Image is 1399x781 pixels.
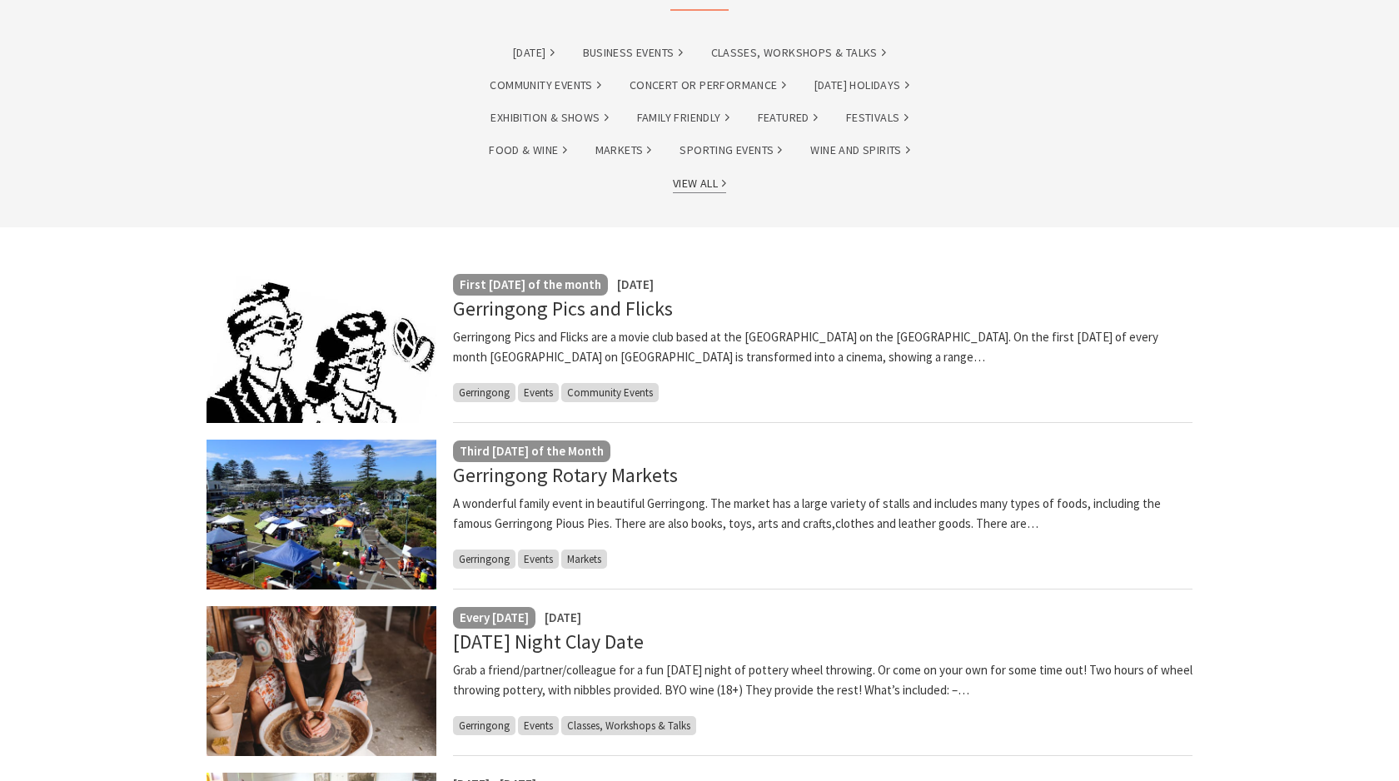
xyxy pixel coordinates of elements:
[513,43,554,62] a: [DATE]
[490,108,608,127] a: Exhibition & Shows
[460,441,604,461] p: Third [DATE] of the Month
[453,716,515,735] span: Gerringong
[846,108,909,127] a: Festivals
[518,550,559,569] span: Events
[814,76,909,95] a: [DATE] Holidays
[460,608,529,628] p: Every [DATE]
[810,141,909,160] a: Wine and Spirits
[561,716,696,735] span: Classes, Workshops & Talks
[595,141,652,160] a: Markets
[545,609,581,625] span: [DATE]
[207,606,436,756] img: Photo shows female sitting at pottery wheel with hands on a ball of clay
[453,494,1192,534] p: A wonderful family event in beautiful Gerringong. The market has a large variety of stalls and in...
[460,275,601,295] p: First [DATE] of the month
[518,716,559,735] span: Events
[489,141,566,160] a: Food & Wine
[758,108,818,127] a: Featured
[583,43,683,62] a: Business Events
[680,141,782,160] a: Sporting Events
[630,76,786,95] a: Concert or Performance
[453,550,515,569] span: Gerringong
[490,76,600,95] a: Community Events
[561,383,659,402] span: Community Events
[453,296,673,321] a: Gerringong Pics and Flicks
[453,629,644,654] a: [DATE] Night Clay Date
[561,550,607,569] span: Markets
[637,108,729,127] a: Family Friendly
[207,440,436,589] img: Christmas Market and Street Parade
[453,462,678,488] a: Gerringong Rotary Markets
[711,43,886,62] a: Classes, Workshops & Talks
[453,327,1192,367] p: Gerringong Pics and Flicks are a movie club based at the [GEOGRAPHIC_DATA] on the [GEOGRAPHIC_DAT...
[617,276,654,292] span: [DATE]
[453,660,1192,700] p: Grab a friend/partner/colleague for a fun [DATE] night of pottery wheel throwing. Or come on your...
[673,174,726,193] a: View All
[518,383,559,402] span: Events
[453,383,515,402] span: Gerringong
